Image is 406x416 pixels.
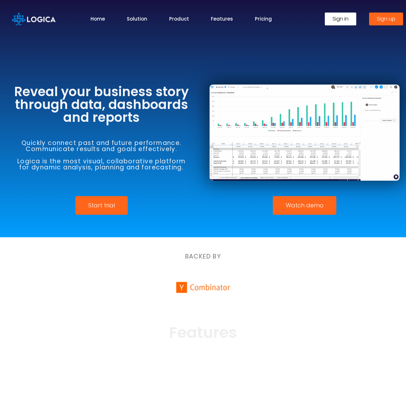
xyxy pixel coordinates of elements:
[325,13,356,25] a: Sign in
[6,140,197,170] h6: Quickly connect past and future performance. Communicate results and goals effectively. Logica is...
[75,196,128,215] a: Start trial
[12,15,56,22] a: Logica
[6,85,197,124] h3: Reveal your business story through data, dashboards and reports
[91,15,105,23] a: Home
[333,16,349,22] span: Sign in
[88,203,115,208] span: Start trial
[273,196,336,215] a: Watch demo
[169,15,189,23] a: Product
[377,16,395,22] span: Sign up
[369,13,403,25] a: Sign up
[211,15,233,23] a: Features
[30,253,376,259] h6: BACKED BY
[127,15,147,23] a: Solution
[286,203,324,208] span: Watch demo
[23,325,383,340] h2: Features
[12,13,56,25] img: Logica
[255,15,272,23] a: Pricing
